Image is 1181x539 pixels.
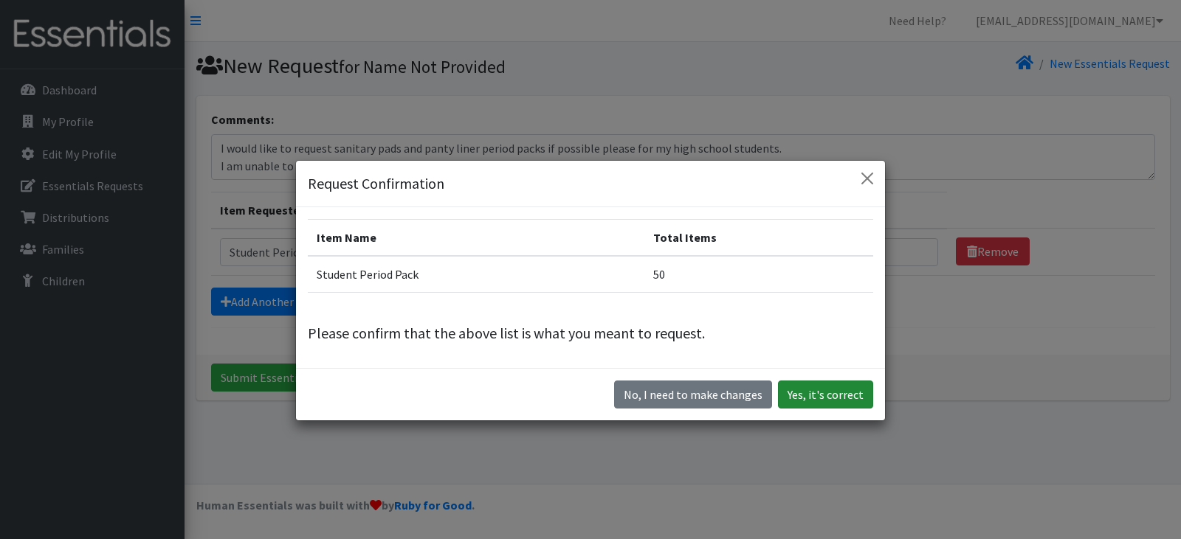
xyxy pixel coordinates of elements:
p: Please confirm that the above list is what you meant to request. [308,322,873,344]
td: 50 [644,256,873,293]
button: Close [855,167,879,190]
td: Student Period Pack [308,256,644,293]
th: Total Items [644,219,873,256]
h5: Request Confirmation [308,173,444,195]
th: Item Name [308,219,644,256]
button: Yes, it's correct [778,380,873,408]
button: No I need to make changes [614,380,772,408]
